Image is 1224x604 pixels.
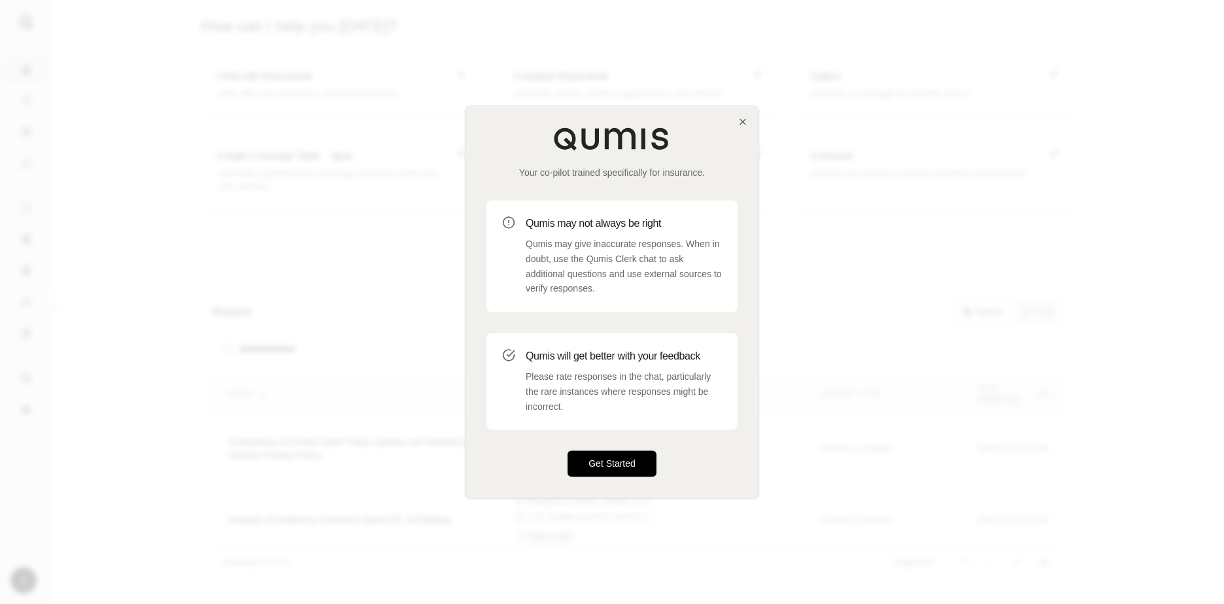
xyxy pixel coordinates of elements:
h3: Qumis may not always be right [526,216,722,231]
p: Your co-pilot trained specifically for insurance. [486,166,738,179]
button: Get Started [568,451,656,477]
h3: Qumis will get better with your feedback [526,348,722,364]
p: Qumis may give inaccurate responses. When in doubt, use the Qumis Clerk chat to ask additional qu... [526,237,722,296]
img: Qumis Logo [553,127,671,150]
p: Please rate responses in the chat, particularly the rare instances where responses might be incor... [526,369,722,414]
